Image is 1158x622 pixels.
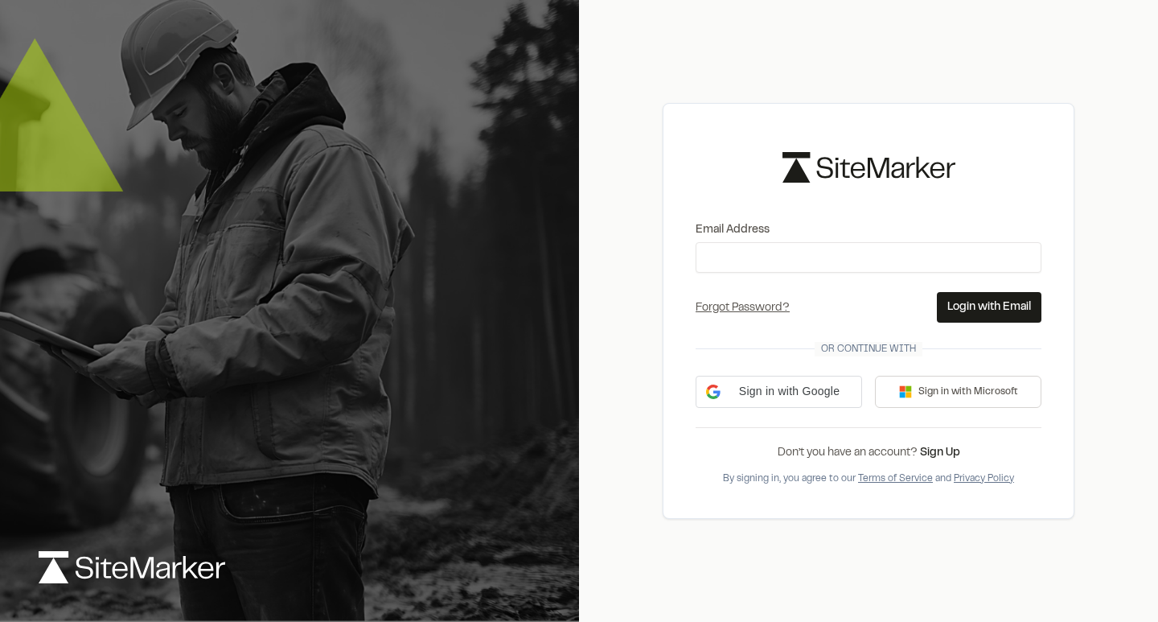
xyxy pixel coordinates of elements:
label: Email Address [696,221,1041,239]
a: Forgot Password? [696,303,790,313]
a: Sign Up [920,448,960,458]
span: Sign in with Google [727,383,852,400]
button: Privacy Policy [954,472,1014,486]
div: Don’t you have an account? [696,444,1041,462]
img: logo-white-rebrand.svg [39,551,225,583]
img: logo-black-rebrand.svg [782,152,955,182]
div: Sign in with Google [696,376,862,408]
button: Terms of Service [858,472,933,486]
div: By signing in, you agree to our and [696,472,1041,486]
button: Login with Email [937,292,1041,323]
button: Sign in with Microsoft [875,376,1041,408]
span: Or continue with [815,342,922,356]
